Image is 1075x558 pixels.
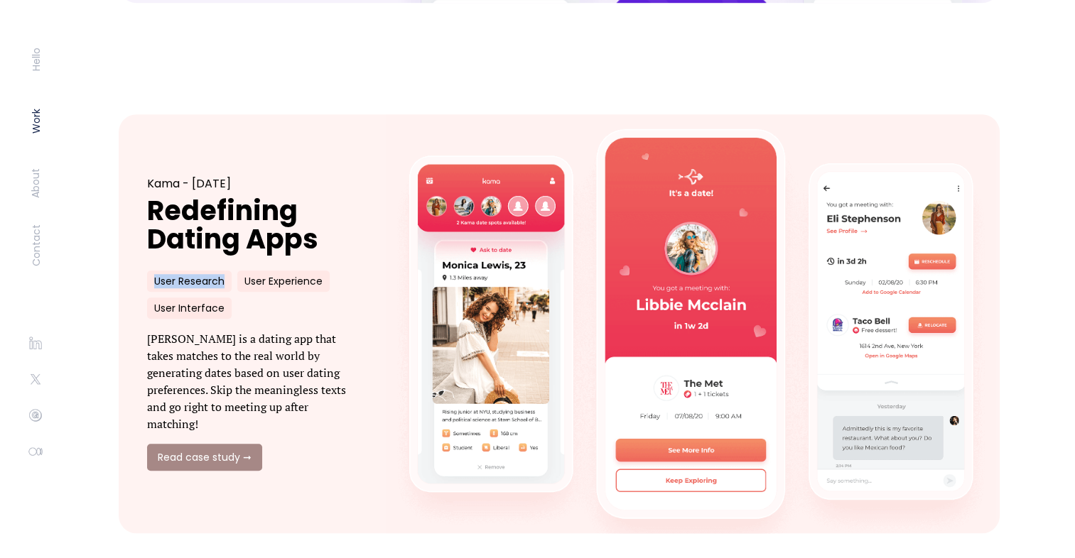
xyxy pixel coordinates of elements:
a: About [28,168,43,198]
h1: Redefining Dating Apps [147,197,360,253]
a: Hello [28,47,43,70]
a: Read case study ➞ [147,444,262,471]
div: User Interface [147,297,232,319]
p: [PERSON_NAME] is a dating app that takes matches to the real world by generating dates based on u... [147,330,360,432]
a: Contact [28,224,43,266]
div: Kama - [DATE] [147,177,360,191]
div: User Experience [237,270,330,292]
a: Work [28,109,43,133]
div: User Research [147,270,232,292]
